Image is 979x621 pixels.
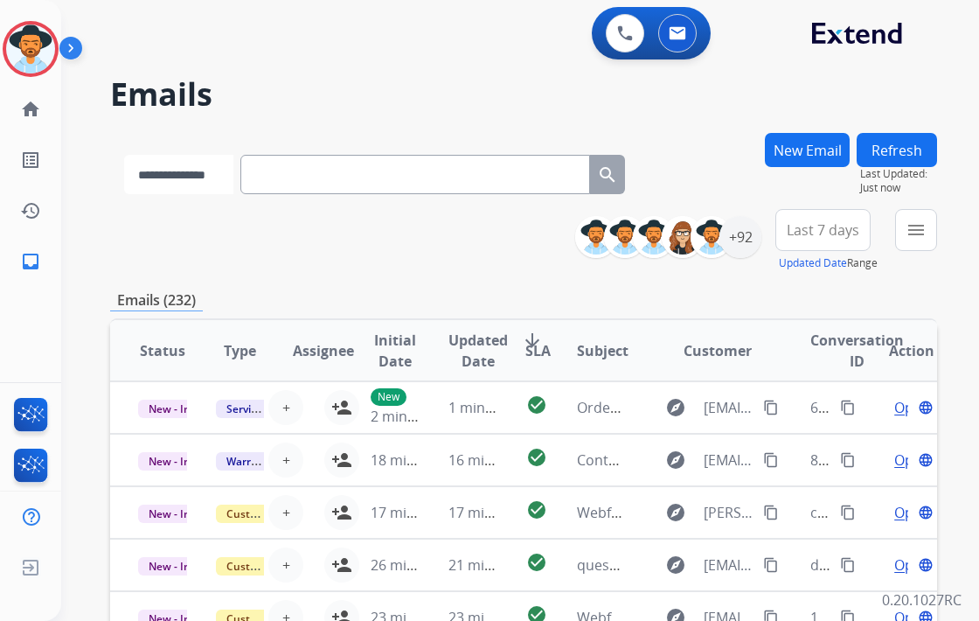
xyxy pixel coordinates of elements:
button: + [268,390,303,425]
span: Service Support [216,400,316,418]
span: Updated Date [448,330,508,372]
mat-icon: language [918,452,934,468]
mat-icon: language [918,400,934,415]
mat-icon: content_copy [763,452,779,468]
span: + [282,450,290,471]
span: [EMAIL_ADDRESS][DOMAIN_NAME] [704,450,753,471]
span: New - Initial [138,557,219,576]
mat-icon: home [20,99,41,120]
p: Emails (232) [110,290,203,311]
mat-icon: person_add [331,502,352,523]
span: New - Initial [138,505,219,523]
mat-icon: check_circle [526,394,547,415]
span: question [577,555,635,575]
span: Customer [684,340,752,361]
mat-icon: content_copy [840,557,856,573]
mat-icon: content_copy [840,505,856,520]
mat-icon: check_circle [526,499,547,520]
mat-icon: list_alt [20,150,41,171]
mat-icon: menu [906,220,927,241]
mat-icon: language [918,557,934,573]
mat-icon: history [20,200,41,221]
span: Just now [860,181,937,195]
button: New Email [765,133,850,167]
span: Open [894,555,930,576]
h2: Emails [110,77,937,112]
span: + [282,397,290,418]
span: Initial Date [371,330,420,372]
span: 17 minutes ago [371,503,472,522]
mat-icon: arrow_downward [522,330,543,351]
th: Action [859,320,937,381]
span: Open [894,502,930,523]
mat-icon: person_add [331,397,352,418]
button: Updated Date [779,256,847,270]
mat-icon: explore [665,502,686,523]
mat-icon: check_circle [526,552,547,573]
span: Type [224,340,256,361]
span: 18 minutes ago [371,450,472,470]
img: avatar [6,24,55,73]
button: Last 7 days [775,209,871,251]
mat-icon: content_copy [763,505,779,520]
mat-icon: explore [665,397,686,418]
div: +92 [719,216,761,258]
p: 0.20.1027RC [882,590,962,611]
span: 26 minutes ago [371,555,472,575]
span: Open [894,450,930,471]
span: 1 minute ago [448,398,535,417]
span: Open [894,397,930,418]
mat-icon: content_copy [763,557,779,573]
span: Assignee [293,340,354,361]
mat-icon: content_copy [840,400,856,415]
button: + [268,495,303,530]
span: Subject [577,340,628,361]
mat-icon: search [597,164,618,185]
mat-icon: content_copy [763,400,779,415]
span: Last Updated: [860,167,937,181]
span: + [282,502,290,523]
mat-icon: person_add [331,450,352,471]
span: New - Initial [138,400,219,418]
mat-icon: explore [665,555,686,576]
span: [PERSON_NAME][EMAIL_ADDRESS][DOMAIN_NAME] [704,502,753,523]
span: + [282,555,290,576]
mat-icon: content_copy [840,452,856,468]
span: 2 minutes ago [371,407,464,426]
mat-icon: inbox [20,251,41,272]
span: Warranty Ops [216,452,306,471]
span: New - Initial [138,452,219,471]
span: Last 7 days [787,227,859,234]
mat-icon: person_add [331,555,352,576]
mat-icon: explore [665,450,686,471]
span: 21 minutes ago [448,555,550,575]
span: 16 minutes ago [448,450,550,470]
span: Contract ID Needed for LA885712 - Ticket #1178326 [577,450,913,470]
button: Refresh [857,133,937,167]
span: Order 9255778336 [577,398,698,417]
p: New [371,388,406,406]
span: Customer Support [216,557,330,576]
mat-icon: language [918,505,934,520]
button: + [268,548,303,583]
mat-icon: check_circle [526,447,547,468]
span: Conversation ID [810,330,904,372]
span: Customer Support [216,505,330,523]
span: SLA [525,340,551,361]
span: [EMAIL_ADDRESS][DOMAIN_NAME] [704,555,753,576]
button: + [268,443,303,478]
span: Status [140,340,185,361]
span: 17 minutes ago [448,503,550,522]
span: [EMAIL_ADDRESS][DOMAIN_NAME] [704,397,753,418]
span: Range [779,255,878,270]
